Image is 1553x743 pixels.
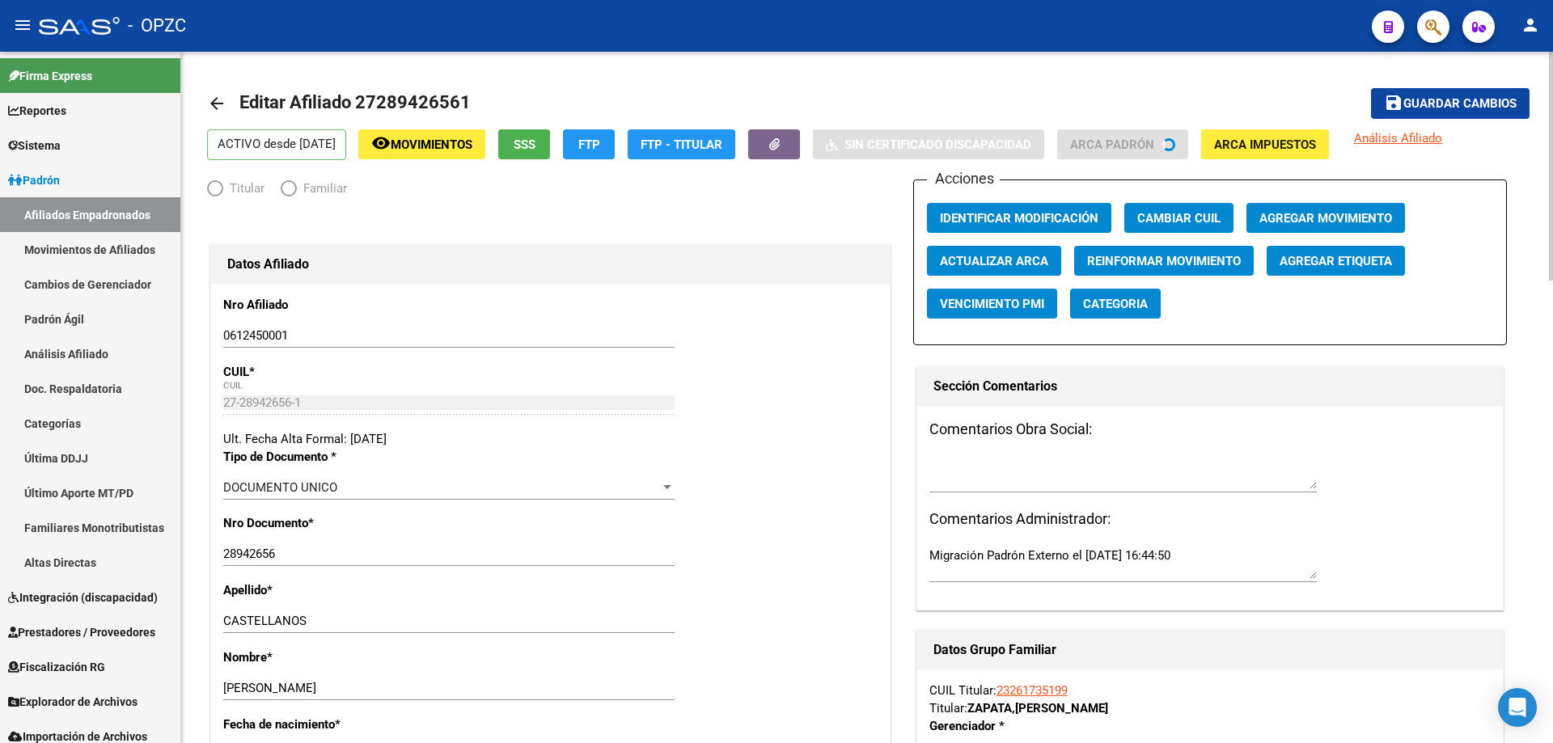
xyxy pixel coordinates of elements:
span: Cambiar CUIL [1137,211,1221,226]
p: Fecha de nacimiento [223,716,420,733]
span: Sistema [8,137,61,154]
button: FTP [563,129,615,159]
button: Movimientos [358,129,485,159]
span: Explorador de Archivos [8,693,138,711]
p: Tipo de Documento * [223,448,420,466]
div: Ult. Fecha Alta Formal: [DATE] [223,430,878,448]
p: Gerenciador * [929,717,1098,735]
button: Sin Certificado Discapacidad [813,129,1044,159]
span: Identificar Modificación [940,211,1098,226]
p: Nombre [223,648,420,666]
span: DOCUMENTO UNICO [223,480,337,495]
button: ARCA Padrón [1057,129,1188,159]
button: SSS [498,129,550,159]
span: Análisis Afiliado [1354,131,1442,146]
div: CUIL Titular: Titular: [929,682,1491,717]
h3: Comentarios Obra Social: [929,418,1491,441]
span: , [1012,701,1015,716]
span: Movimientos [391,137,472,152]
button: Categoria [1070,289,1161,319]
span: Integración (discapacidad) [8,589,158,606]
a: 23261735199 [997,683,1068,698]
span: Categoria [1083,297,1148,311]
span: Vencimiento PMI [940,297,1044,311]
button: Vencimiento PMI [927,289,1057,319]
span: Reportes [8,102,66,120]
span: SSS [514,137,535,152]
span: FTP - Titular [641,137,722,152]
button: FTP - Titular [628,129,735,159]
button: Guardar cambios [1371,88,1530,118]
span: Familiar [297,179,347,197]
span: Prestadores / Proveedores [8,623,155,641]
span: Agregar Movimiento [1259,211,1392,226]
p: ACTIVO desde [DATE] [207,129,346,160]
p: Nro Documento [223,514,420,532]
span: Actualizar ARCA [940,254,1048,268]
span: - OPZC [128,8,186,44]
button: Agregar Etiqueta [1267,246,1405,276]
span: Sin Certificado Discapacidad [844,137,1031,152]
mat-icon: arrow_back [207,94,226,113]
h1: Datos Grupo Familiar [933,637,1487,663]
span: ARCA Padrón [1070,137,1154,152]
span: FTP [578,137,600,152]
button: ARCA Impuestos [1201,129,1329,159]
button: Cambiar CUIL [1124,203,1234,233]
mat-icon: remove_red_eye [371,133,391,153]
button: Actualizar ARCA [927,246,1061,276]
mat-radio-group: Elija una opción [207,184,363,199]
p: CUIL [223,363,420,381]
h1: Datos Afiliado [227,251,874,277]
span: Agregar Etiqueta [1280,254,1392,268]
p: Apellido [223,581,420,599]
h3: Acciones [927,167,1000,190]
span: Editar Afiliado 27289426561 [239,92,471,112]
strong: ZAPATA [PERSON_NAME] [967,701,1108,716]
mat-icon: menu [13,15,32,35]
button: Identificar Modificación [927,203,1111,233]
button: Reinformar Movimiento [1074,246,1254,276]
p: Nro Afiliado [223,296,420,314]
span: ARCA Impuestos [1214,137,1316,152]
mat-icon: person [1521,15,1540,35]
h1: Sección Comentarios [933,374,1487,399]
span: Padrón [8,171,60,189]
h3: Comentarios Administrador: [929,508,1491,530]
span: Titular [223,179,264,197]
button: Agregar Movimiento [1246,203,1405,233]
mat-icon: save [1384,93,1403,112]
span: Reinformar Movimiento [1087,254,1241,268]
span: Fiscalización RG [8,658,105,676]
span: Firma Express [8,67,92,85]
div: Open Intercom Messenger [1498,688,1537,727]
span: Guardar cambios [1403,97,1517,112]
